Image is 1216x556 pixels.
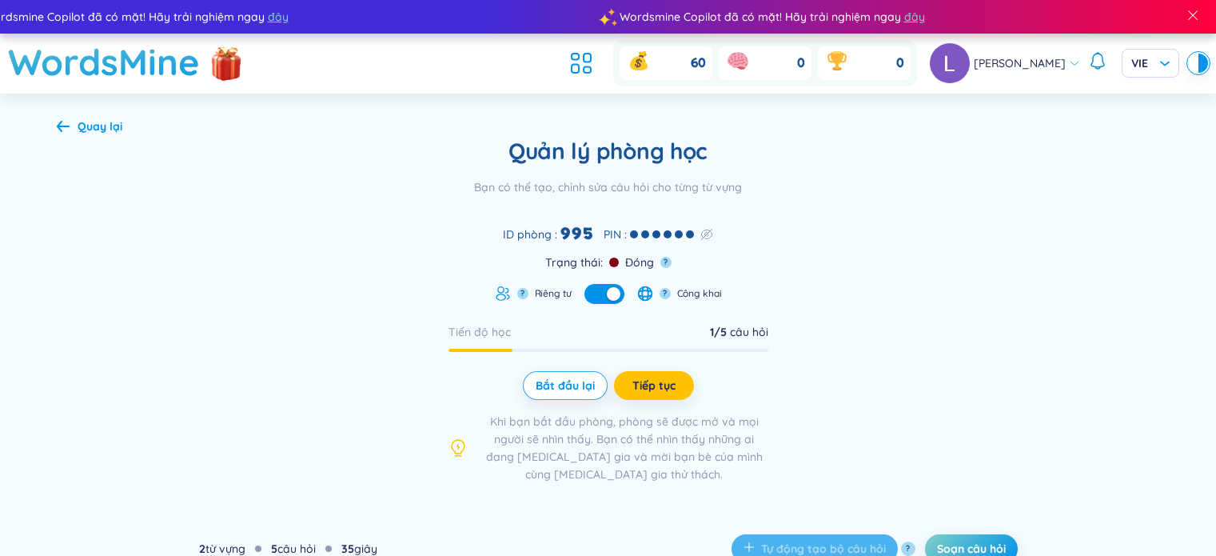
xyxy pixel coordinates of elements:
div: : [503,222,594,246]
button: ? [660,257,672,268]
span: Đóng [625,254,654,271]
strong: 2 [199,542,205,556]
a: WordsMine [8,34,200,90]
div: Bạn có thể tạo, chỉnh sửa câu hỏi cho từng từ vựng [474,178,742,196]
span: 0 [896,54,904,72]
strong: 995 [560,222,594,246]
button: Bắt đầu lại [523,371,608,400]
img: avatar [930,43,970,83]
button: ? [660,288,671,299]
span: đây [902,8,923,26]
img: flashSalesIcon.a7f4f837.png [210,38,242,86]
span: đây [265,8,286,26]
span: Khi bạn bắt đầu phòng, phòng sẽ được mở và mọi người sẽ nhìn thấy. Bạn có thể nhìn thấy những ai ... [480,413,768,483]
span: 0 [797,54,805,72]
span: Bắt đầu lại [536,378,595,394]
span: [PERSON_NAME] [974,54,1066,72]
button: ? [901,542,915,556]
strong: 5 [271,542,277,556]
span: Tiếp tục [632,378,676,394]
strong: 1 / 5 [710,325,727,339]
button: ? [517,288,528,299]
button: Tiếp tục [614,371,694,400]
span: Công khai [677,287,722,300]
span: 60 [691,54,706,72]
a: avatar [930,43,974,83]
span: Riêng tư [535,287,572,300]
span: VIE [1131,55,1170,71]
span: ID phòng [503,226,552,243]
div: Quay lại [78,118,122,135]
div: : [604,226,713,243]
div: câu hỏi [710,323,768,341]
strong: 35 [341,542,354,556]
span: PIN [604,226,621,243]
div: Tiến độ học [449,323,511,341]
h2: Quản lý phòng học [508,137,708,166]
a: Quay lại [57,121,122,135]
span: Trạng thái : [545,254,603,271]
